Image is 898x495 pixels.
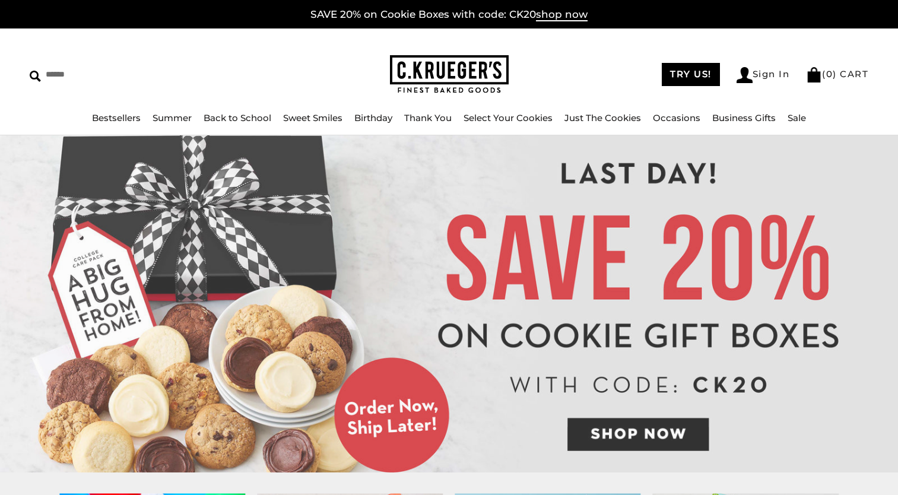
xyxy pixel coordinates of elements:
a: Just The Cookies [564,112,641,123]
a: SAVE 20% on Cookie Boxes with code: CK20shop now [310,8,588,21]
a: TRY US! [662,63,720,86]
a: Birthday [354,112,392,123]
input: Search [30,65,229,84]
img: Bag [806,67,822,82]
a: Occasions [653,112,700,123]
a: Back to School [204,112,271,123]
a: Sale [788,112,806,123]
a: Sign In [737,67,790,83]
a: Select Your Cookies [464,112,553,123]
span: 0 [826,68,833,80]
img: Search [30,71,41,82]
img: C.KRUEGER'S [390,55,509,94]
span: shop now [536,8,588,21]
a: Business Gifts [712,112,776,123]
a: Summer [153,112,192,123]
img: Account [737,67,753,83]
a: Sweet Smiles [283,112,342,123]
a: (0) CART [806,68,868,80]
a: Bestsellers [92,112,141,123]
a: Thank You [404,112,452,123]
